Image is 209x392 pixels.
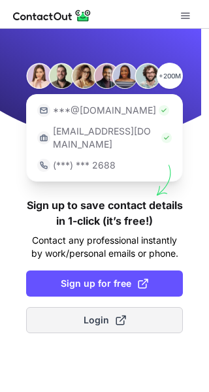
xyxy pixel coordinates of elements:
[37,104,50,117] img: https://contactout.com/extension/app/static/media/login-email-icon.f64bce713bb5cd1896fef81aa7b14a...
[13,8,91,24] img: ContactOut v5.3.10
[26,197,183,229] h1: Sign up to save contact details in 1-click (it’s free!)
[53,104,156,117] p: ***@[DOMAIN_NAME]
[26,63,52,89] img: Person #1
[84,314,126,327] span: Login
[71,63,97,89] img: Person #3
[159,105,169,116] img: Check Icon
[26,270,183,297] button: Sign up for free
[37,131,50,144] img: https://contactout.com/extension/app/static/media/login-work-icon.638a5007170bc45168077fde17b29a1...
[112,63,138,89] img: Person #5
[48,63,74,89] img: Person #2
[53,125,159,151] p: [EMAIL_ADDRESS][DOMAIN_NAME]
[157,63,183,89] p: +200M
[26,307,183,333] button: Login
[61,277,148,290] span: Sign up for free
[93,63,120,89] img: Person #4
[37,159,50,172] img: https://contactout.com/extension/app/static/media/login-phone-icon.bacfcb865e29de816d437549d7f4cb...
[26,234,183,260] p: Contact any professional instantly by work/personal emails or phone.
[161,133,172,143] img: Check Icon
[135,63,161,89] img: Person #6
